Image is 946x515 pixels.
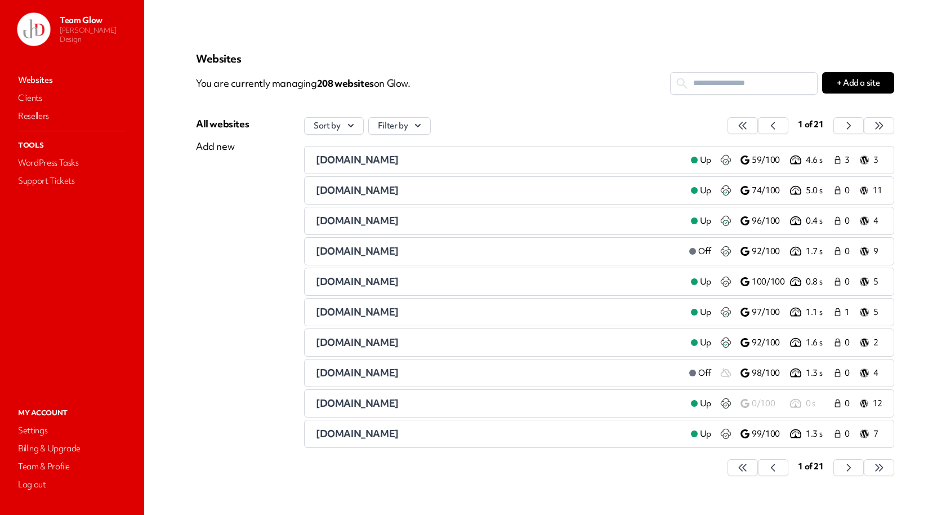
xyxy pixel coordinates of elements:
a: Up [682,214,720,228]
a: [DOMAIN_NAME] [316,336,682,349]
a: 1 [833,305,855,319]
a: [DOMAIN_NAME] [316,153,682,167]
span: [DOMAIN_NAME] [316,305,399,318]
a: Off [680,366,720,380]
button: Sort by [304,117,364,135]
p: 2 [873,337,882,349]
p: Team Glow [60,15,135,26]
span: [DOMAIN_NAME] [316,336,399,349]
a: 4 [860,214,882,228]
p: 99/100 [752,428,788,440]
a: 97/100 1.1 s [740,305,833,319]
a: 0 [833,275,855,288]
a: [DOMAIN_NAME] [316,305,682,319]
a: 2 [860,336,882,349]
a: [DOMAIN_NAME] [316,184,682,197]
p: 5 [873,276,882,288]
span: Up [700,398,711,410]
a: Up [682,305,720,319]
a: WordPress Tasks [16,155,128,171]
a: Up [682,275,720,288]
p: 1.1 s [806,307,833,318]
a: Team & Profile [16,459,128,474]
a: [DOMAIN_NAME] [316,427,682,441]
p: 74/100 [752,185,788,197]
span: s [369,77,374,90]
span: 3 [845,154,853,166]
p: 7 [873,428,882,440]
p: 100/100 [752,276,788,288]
div: Add new [196,140,249,153]
span: 0 [845,185,853,197]
a: [DOMAIN_NAME] [316,275,682,288]
p: 3 [873,154,882,166]
p: Tools [16,138,128,153]
span: [DOMAIN_NAME] [316,427,399,440]
span: Up [700,215,711,227]
a: 92/100 1.6 s [740,336,833,349]
button: Filter by [368,117,431,135]
p: You are currently managing on Glow. [196,72,670,95]
p: 0.4 s [806,215,833,227]
a: Up [682,336,720,349]
a: 11 [860,184,882,197]
a: Clients [16,90,128,106]
p: 97/100 [752,307,788,318]
p: My Account [16,406,128,420]
a: Settings [16,423,128,438]
a: 96/100 0.4 s [740,214,833,228]
span: 1 of 21 [798,461,824,472]
p: 0 s [806,398,833,410]
a: 9 [860,245,882,258]
a: Billing & Upgrade [16,441,128,456]
a: 0 [833,214,855,228]
p: 1.3 s [806,428,833,440]
a: 12 [860,397,882,410]
a: Resellers [16,108,128,124]
span: 0 [845,428,853,440]
a: 59/100 4.6 s [740,153,833,167]
span: Up [700,276,711,288]
a: 92/100 1.7 s [740,245,833,258]
span: Off [698,246,711,257]
a: 0 [833,184,855,197]
button: + Add a site [822,72,894,94]
span: [DOMAIN_NAME] [316,275,399,288]
span: Up [700,337,711,349]
a: 99/100 1.3 s [740,427,833,441]
a: 0 [833,245,855,258]
div: All websites [196,117,249,131]
p: 59/100 [752,154,788,166]
p: 4 [873,367,882,379]
a: Websites [16,72,128,88]
a: 98/100 1.3 s [740,366,833,380]
a: Up [682,153,720,167]
a: 0 [833,336,855,349]
a: Up [682,397,720,410]
p: 5.0 s [806,185,833,197]
span: 208 website [317,77,374,90]
a: Support Tickets [16,173,128,189]
span: Up [700,428,711,440]
a: Off [680,245,720,258]
p: 1.7 s [806,246,833,257]
p: 5 [873,307,882,318]
a: 0 [833,397,855,410]
span: [DOMAIN_NAME] [316,397,399,410]
span: [DOMAIN_NAME] [316,366,399,379]
a: 3 [833,153,855,167]
a: [DOMAIN_NAME] [316,366,680,380]
p: 1.6 s [806,337,833,349]
p: 98/100 [752,367,788,379]
span: Up [700,185,711,197]
a: 4 [860,366,882,380]
span: 0 [845,398,853,410]
span: 1 of 21 [798,119,824,130]
p: 96/100 [752,215,788,227]
p: 0.8 s [806,276,833,288]
a: 3 [860,153,882,167]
